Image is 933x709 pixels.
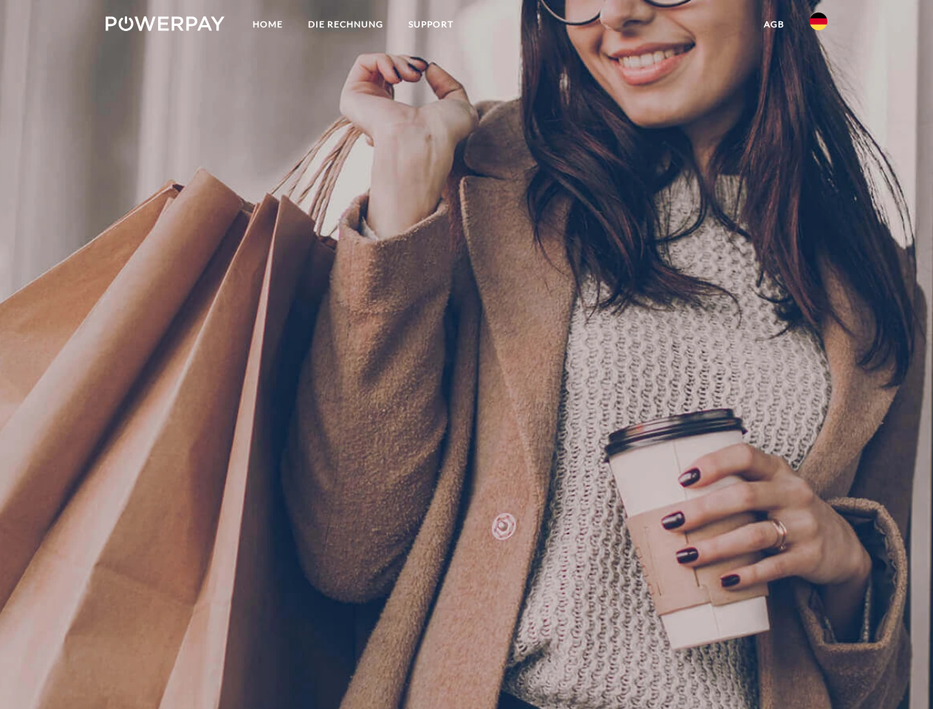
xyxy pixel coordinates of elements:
[751,11,797,38] a: agb
[396,11,466,38] a: SUPPORT
[240,11,295,38] a: Home
[106,16,225,31] img: logo-powerpay-white.svg
[295,11,396,38] a: DIE RECHNUNG
[810,13,827,30] img: de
